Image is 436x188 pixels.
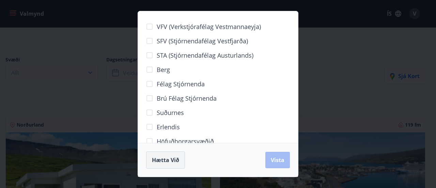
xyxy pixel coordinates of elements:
span: Hætta við [152,156,179,164]
span: Berg [157,65,170,74]
span: Félag stjórnenda [157,79,205,88]
span: SFV (Stjórnendafélag Vestfjarða) [157,37,248,45]
span: STA (Stjórnendafélag Austurlands) [157,51,253,60]
span: VFV (Verkstjórafélag Vestmannaeyja) [157,22,261,31]
span: Suðurnes [157,108,184,117]
span: Höfuðborgarsvæðið [157,137,214,146]
button: Hætta við [146,151,185,169]
span: Brú félag stjórnenda [157,94,217,103]
span: Erlendis [157,122,180,131]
